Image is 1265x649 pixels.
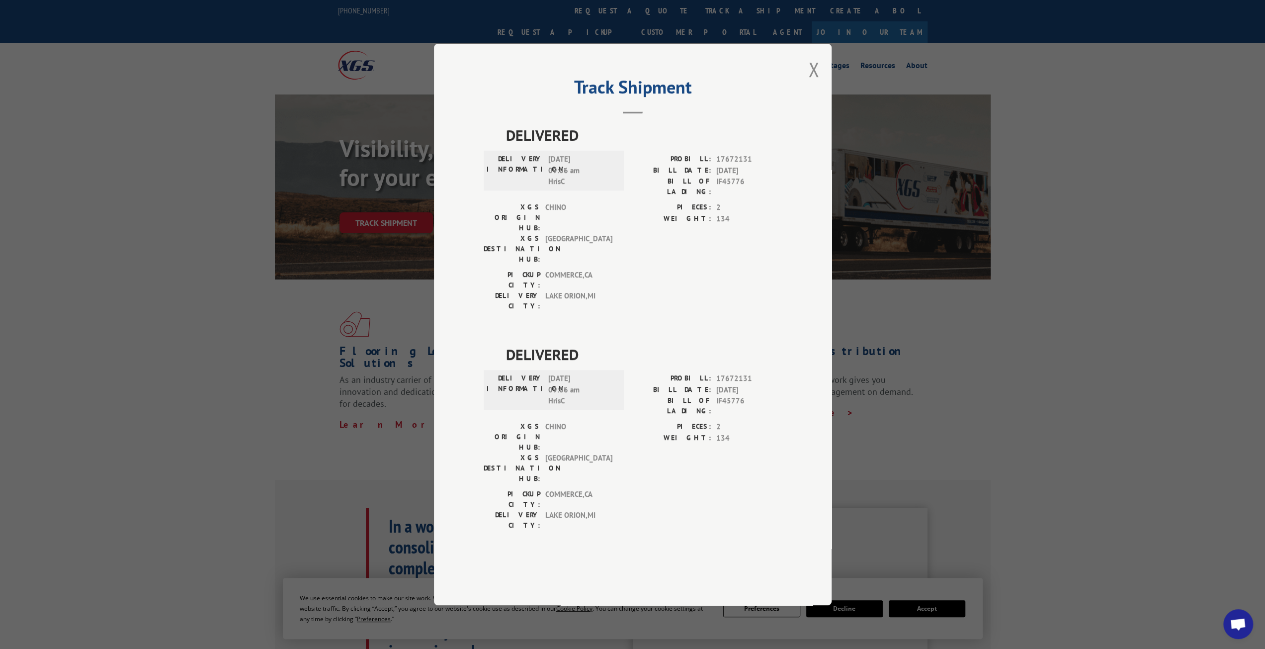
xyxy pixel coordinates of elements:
[633,213,711,225] label: WEIGHT:
[545,233,612,265] span: [GEOGRAPHIC_DATA]
[633,165,711,177] label: BILL DATE:
[716,384,782,396] span: [DATE]
[633,433,711,444] label: WEIGHT:
[484,202,540,233] label: XGS ORIGIN HUB:
[484,270,540,290] label: PICKUP CITY:
[716,433,782,444] span: 134
[484,453,540,484] label: XGS DESTINATION HUB:
[633,202,711,213] label: PIECES:
[716,213,782,225] span: 134
[633,373,711,384] label: PROBILL:
[716,202,782,213] span: 2
[487,373,543,407] label: DELIVERY INFORMATION:
[633,384,711,396] label: BILL DATE:
[545,510,612,531] span: LAKE ORION , MI
[484,233,540,265] label: XGS DESTINATION HUB:
[484,80,782,99] h2: Track Shipment
[506,343,782,366] span: DELIVERED
[545,290,612,311] span: LAKE ORION , MI
[633,421,711,433] label: PIECES:
[633,154,711,165] label: PROBILL:
[484,421,540,453] label: XGS ORIGIN HUB:
[484,290,540,311] label: DELIVERY CITY:
[716,165,782,177] span: [DATE]
[716,373,782,384] span: 17672131
[484,510,540,531] label: DELIVERY CITY:
[545,453,612,484] span: [GEOGRAPHIC_DATA]
[716,395,782,416] span: IF45776
[1223,609,1253,639] div: Open chat
[633,176,711,197] label: BILL OF LADING:
[484,489,540,510] label: PICKUP CITY:
[716,154,782,165] span: 17672131
[506,124,782,146] span: DELIVERED
[548,373,615,407] span: [DATE] 09:06 am HrisC
[716,176,782,197] span: IF45776
[487,154,543,187] label: DELIVERY INFORMATION:
[808,56,819,83] button: Close modal
[545,489,612,510] span: COMMERCE , CA
[545,270,612,290] span: COMMERCE , CA
[545,421,612,453] span: CHINO
[545,202,612,233] span: CHINO
[548,154,615,187] span: [DATE] 09:06 am HrisC
[716,421,782,433] span: 2
[633,395,711,416] label: BILL OF LADING:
